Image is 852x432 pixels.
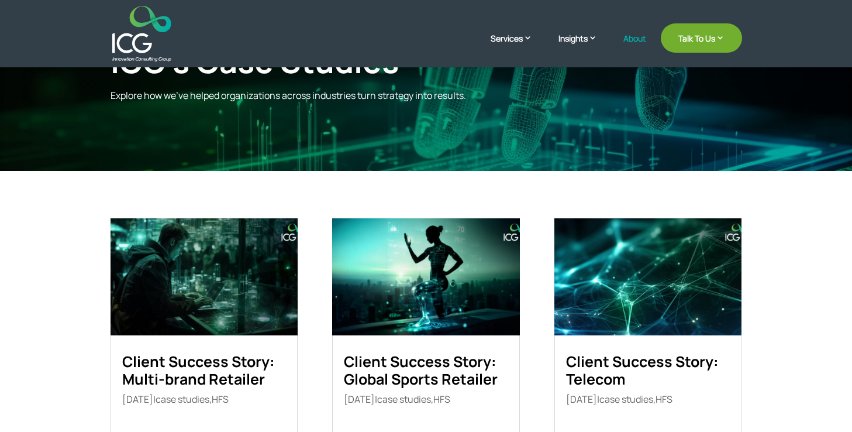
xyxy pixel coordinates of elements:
a: case studies [156,393,209,406]
a: Insights [558,32,609,61]
a: Client Success Story: Telecom [566,351,719,389]
a: Client Success Story: Global Sports Retailer [344,351,498,389]
div: ICG’s Case Studies [111,42,597,80]
p: | , [344,394,508,405]
a: HFS [433,393,450,406]
img: Client Success Story: Global Sports Retailer [332,218,519,335]
span: [DATE] [344,393,375,406]
p: | , [122,394,286,405]
img: Client Success Story: Telecom [554,218,741,335]
span: [DATE] [566,393,597,406]
a: case studies [377,393,431,406]
a: About [623,34,646,61]
a: HFS [212,393,229,406]
a: case studies [599,393,653,406]
a: Talk To Us [661,23,742,53]
iframe: Chat Widget [651,306,852,432]
p: | , [566,394,730,405]
a: Client Success Story: Multi-brand Retailer [122,351,275,389]
img: Client Success Story: Multi-brand Retailer [111,218,298,335]
span: Explore how we’ve helped organizations across industries turn strategy into results. [111,89,466,102]
img: ICG [112,6,171,61]
a: Services [491,32,544,61]
span: [DATE] [122,393,153,406]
